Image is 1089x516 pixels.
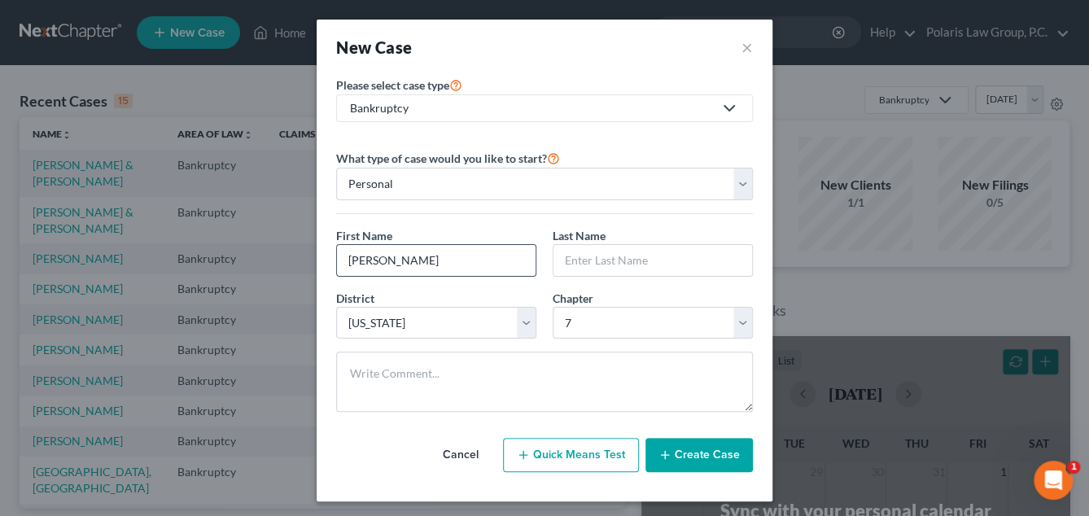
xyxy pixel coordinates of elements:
strong: New Case [336,37,412,57]
span: First Name [336,229,392,243]
button: Create Case [645,438,753,472]
span: Last Name [553,229,606,243]
button: × [741,36,753,59]
span: 1 [1067,461,1080,474]
input: Enter First Name [337,245,536,276]
div: Bankruptcy [350,100,713,116]
iframe: Intercom live chat [1034,461,1073,500]
span: District [336,291,374,305]
button: Cancel [425,439,496,471]
span: Please select case type [336,78,449,92]
span: Chapter [553,291,593,305]
label: What type of case would you like to start? [336,148,560,168]
input: Enter Last Name [553,245,752,276]
button: Quick Means Test [503,438,639,472]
